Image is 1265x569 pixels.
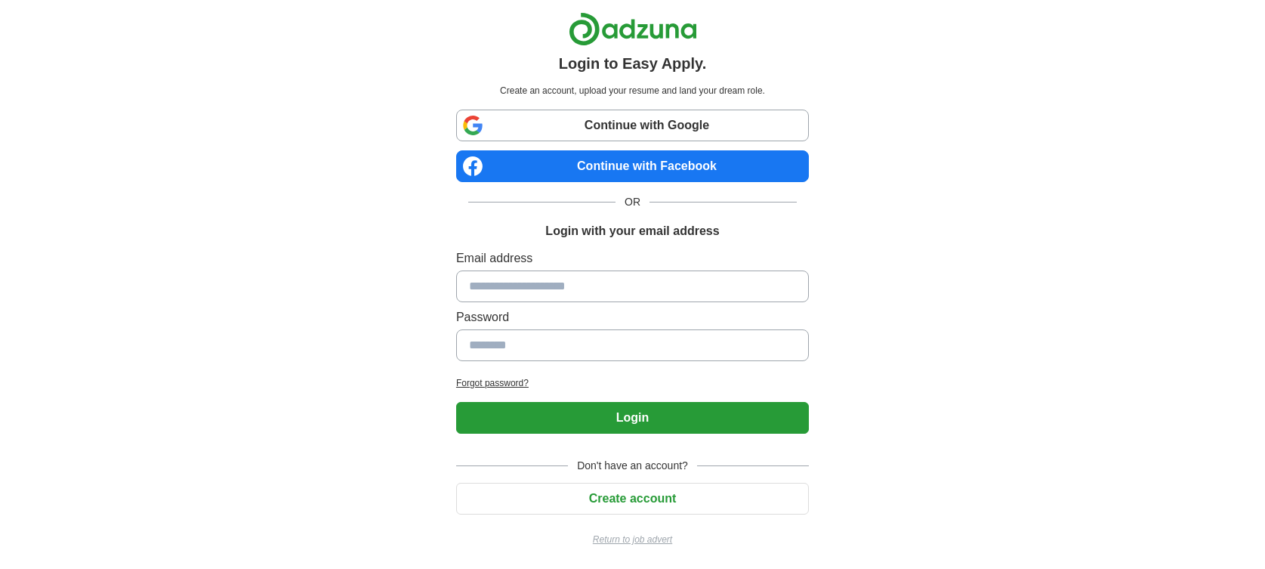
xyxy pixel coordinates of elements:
a: Forgot password? [456,376,809,390]
label: Email address [456,249,809,267]
a: Continue with Google [456,110,809,141]
label: Password [456,308,809,326]
h1: Login with your email address [545,222,719,240]
button: Login [456,402,809,434]
button: Create account [456,483,809,515]
span: Don't have an account? [568,458,697,474]
a: Continue with Facebook [456,150,809,182]
h1: Login to Easy Apply. [559,52,707,75]
span: OR [616,194,649,210]
img: Adzuna logo [569,12,697,46]
a: Return to job advert [456,533,809,546]
a: Create account [456,492,809,505]
p: Create an account, upload your resume and land your dream role. [459,84,806,97]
